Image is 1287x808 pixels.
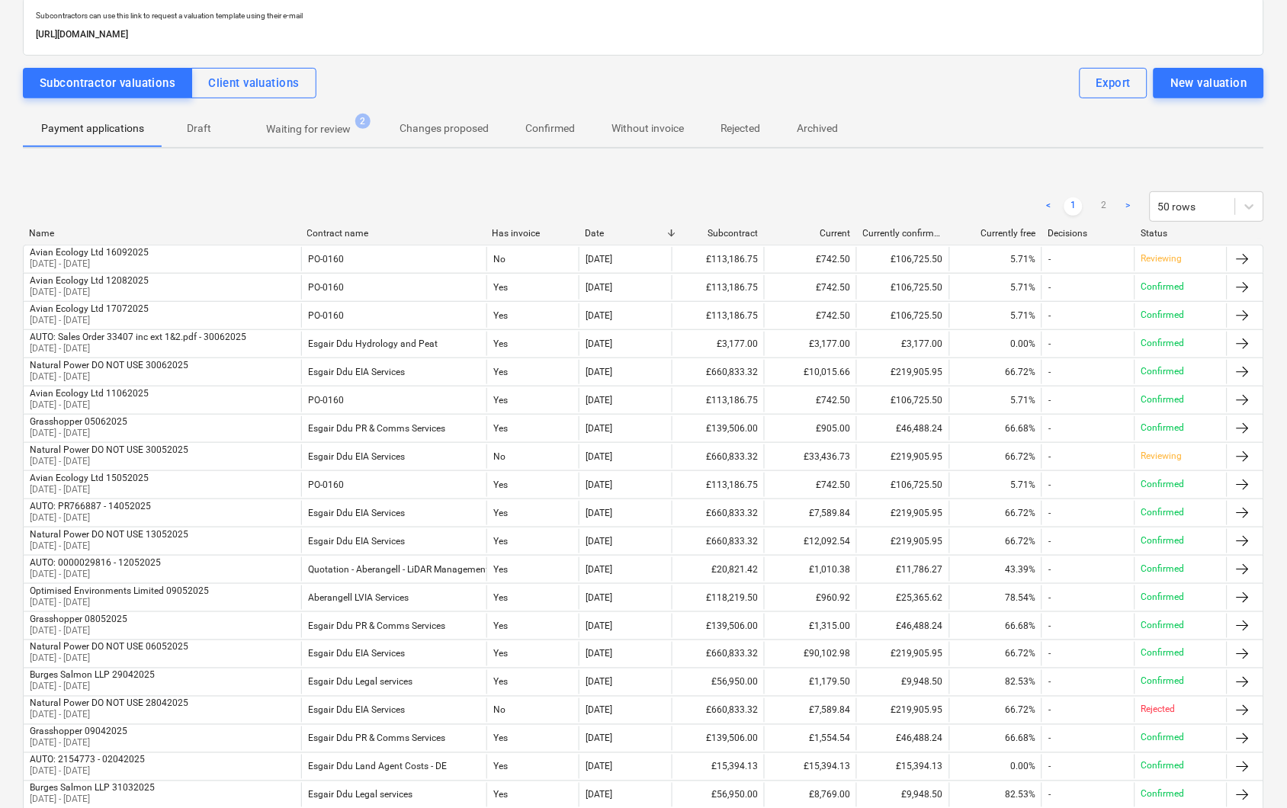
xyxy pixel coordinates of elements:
[30,360,188,370] div: Natural Power DO NOT USE 30062025
[30,755,145,765] div: AUTO: 2154773 - 02042025
[764,585,856,610] div: £960.92
[400,120,489,136] p: Changes proposed
[672,473,764,497] div: £113,186.75
[856,755,948,779] div: £15,394.13
[1005,620,1035,631] span: 66.68%
[1005,677,1035,688] span: 82.53%
[30,783,155,794] div: Burges Salmon LLP 31032025
[1141,393,1185,406] p: Confirmed
[486,585,579,610] div: Yes
[486,444,579,469] div: No
[764,642,856,666] div: £90,102.98
[672,332,764,356] div: £3,177.00
[308,677,412,688] div: Esgair Ddu Legal services
[672,755,764,779] div: £15,394.13
[308,338,438,349] div: Esgair Ddu Hydrology and Peat
[764,529,856,553] div: £12,092.54
[40,73,175,93] div: Subcontractor valuations
[308,536,405,547] div: Esgair Ddu EIA Services
[1141,675,1185,688] p: Confirmed
[30,670,155,681] div: Burges Salmon LLP 29042025
[1010,479,1035,490] span: 5.71%
[308,254,344,265] div: PO-0160
[856,275,948,300] div: £106,725.50
[1010,762,1035,772] span: 0.00%
[308,423,445,434] div: Esgair Ddu PR & Comms Services
[1010,310,1035,321] span: 5.71%
[764,416,856,441] div: £905.00
[586,508,612,518] div: [DATE]
[764,360,856,384] div: £10,015.66
[1096,73,1131,93] div: Export
[1141,309,1185,322] p: Confirmed
[1010,282,1035,293] span: 5.71%
[672,726,764,751] div: £139,506.00
[1048,254,1051,265] div: -
[1141,563,1185,576] p: Confirmed
[181,120,217,136] p: Draft
[672,501,764,525] div: £660,833.32
[36,27,1251,43] p: [URL][DOMAIN_NAME]
[672,275,764,300] div: £113,186.75
[29,228,295,239] div: Name
[30,568,161,581] p: [DATE] - [DATE]
[1048,733,1051,744] div: -
[30,709,188,722] p: [DATE] - [DATE]
[586,395,612,406] div: [DATE]
[1141,252,1183,265] p: Reviewing
[486,388,579,412] div: Yes
[1048,592,1051,603] div: -
[30,765,145,778] p: [DATE] - [DATE]
[486,726,579,751] div: Yes
[1048,451,1051,462] div: -
[672,247,764,271] div: £113,186.75
[1048,564,1051,575] div: -
[1048,367,1051,377] div: -
[308,395,344,406] div: PO-0160
[764,614,856,638] div: £1,315.00
[856,585,948,610] div: £25,365.62
[672,557,764,582] div: £20,821.42
[1048,649,1051,659] div: -
[672,585,764,610] div: £118,219.50
[1005,705,1035,716] span: 66.72%
[856,388,948,412] div: £106,725.50
[856,726,948,751] div: £46,488.24
[798,120,839,136] p: Archived
[1048,705,1051,716] div: -
[308,592,409,603] div: Aberangell LVIA Services
[30,286,149,299] p: [DATE] - [DATE]
[1211,735,1287,808] iframe: Chat Widget
[672,416,764,441] div: £139,506.00
[672,529,764,553] div: £660,833.32
[486,275,579,300] div: Yes
[586,367,612,377] div: [DATE]
[1119,197,1138,216] a: Next page
[30,614,127,624] div: Grasshopper 08052025
[308,733,445,744] div: Esgair Ddu PR & Comms Services
[856,698,948,723] div: £219,905.95
[672,614,764,638] div: £139,506.00
[1048,762,1051,772] div: -
[30,652,188,665] p: [DATE] - [DATE]
[1040,197,1058,216] a: Previous page
[30,303,149,314] div: Avian Ecology Ltd 17072025
[721,120,761,136] p: Rejected
[355,114,371,129] span: 2
[486,529,579,553] div: Yes
[1005,423,1035,434] span: 66.68%
[856,473,948,497] div: £106,725.50
[30,501,151,511] div: AUTO: PR766887 - 14052025
[30,624,127,637] p: [DATE] - [DATE]
[1141,534,1185,547] p: Confirmed
[586,705,612,716] div: [DATE]
[1005,536,1035,547] span: 66.72%
[856,416,948,441] div: £46,488.24
[1048,620,1051,631] div: -
[525,120,575,136] p: Confirmed
[856,642,948,666] div: £219,905.95
[307,228,480,239] div: Contract name
[1005,508,1035,518] span: 66.72%
[672,698,764,723] div: £660,833.32
[1010,254,1035,265] span: 5.71%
